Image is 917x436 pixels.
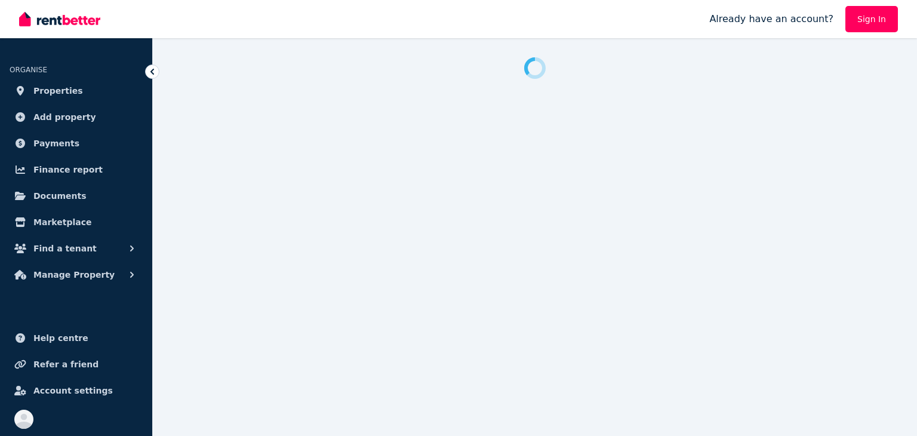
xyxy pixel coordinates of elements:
span: Refer a friend [33,357,99,371]
a: Finance report [10,158,143,182]
a: Documents [10,184,143,208]
span: Finance report [33,162,103,177]
a: Sign In [845,6,898,32]
a: Properties [10,79,143,103]
span: Find a tenant [33,241,97,256]
a: Help centre [10,326,143,350]
button: Manage Property [10,263,143,287]
span: Account settings [33,383,113,398]
a: Account settings [10,379,143,403]
span: Payments [33,136,79,151]
button: Find a tenant [10,237,143,260]
span: Manage Property [33,268,115,282]
span: Add property [33,110,96,124]
span: Properties [33,84,83,98]
span: ORGANISE [10,66,47,74]
a: Marketplace [10,210,143,234]
span: Already have an account? [709,12,833,26]
span: Documents [33,189,87,203]
span: Help centre [33,331,88,345]
span: Marketplace [33,215,91,229]
a: Payments [10,131,143,155]
a: Add property [10,105,143,129]
img: RentBetter [19,10,100,28]
a: Refer a friend [10,352,143,376]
